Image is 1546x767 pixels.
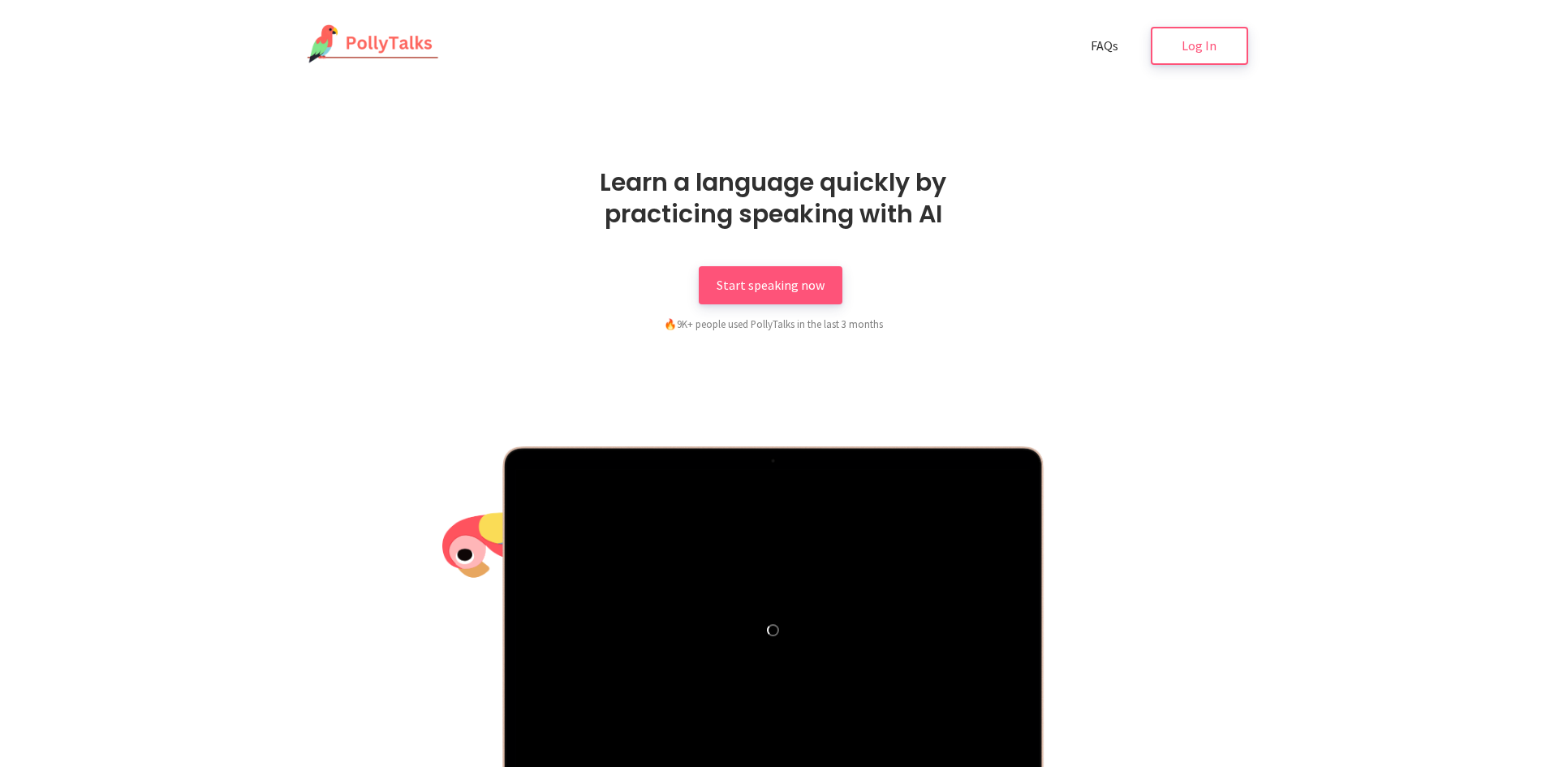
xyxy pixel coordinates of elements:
[299,24,440,65] img: PollyTalks Logo
[579,316,968,332] div: 9K+ people used PollyTalks in the last 3 months
[717,277,825,293] span: Start speaking now
[1091,37,1118,54] span: FAQs
[1151,27,1248,65] a: Log In
[664,317,677,330] span: fire
[1073,27,1136,65] a: FAQs
[550,166,997,230] h1: Learn a language quickly by practicing speaking with AI
[1182,37,1217,54] span: Log In
[699,266,842,304] a: Start speaking now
